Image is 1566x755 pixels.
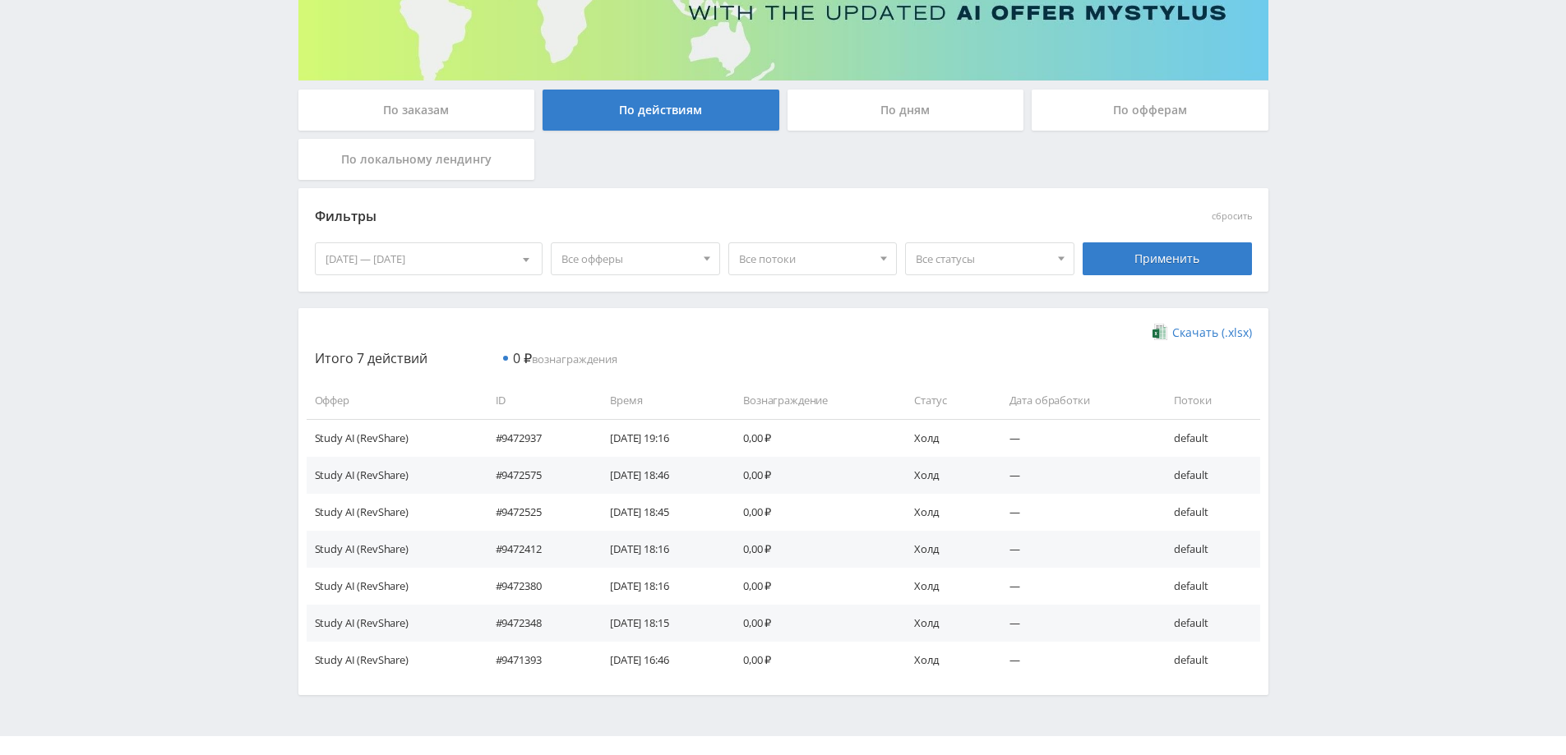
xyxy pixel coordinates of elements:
td: — [993,419,1158,456]
td: Холд [898,605,992,642]
td: Study AI (RevShare) [307,605,479,642]
td: — [993,531,1158,568]
td: Холд [898,419,992,456]
td: [DATE] 18:46 [594,457,727,494]
div: По дням [788,90,1024,131]
td: default [1157,531,1259,568]
td: Study AI (RevShare) [307,494,479,531]
td: Холд [898,642,992,679]
span: Все статусы [916,243,1049,274]
td: 0,00 ₽ [727,531,898,568]
td: — [993,605,1158,642]
td: #9472348 [479,605,594,642]
td: [DATE] 18:16 [594,568,727,605]
div: По действиям [543,90,779,131]
td: default [1157,419,1259,456]
td: Study AI (RevShare) [307,419,479,456]
span: Скачать (.xlsx) [1172,326,1252,339]
td: [DATE] 18:16 [594,531,727,568]
td: #9471393 [479,642,594,679]
td: Холд [898,531,992,568]
a: Скачать (.xlsx) [1153,325,1251,341]
td: Дата обработки [993,382,1158,419]
td: 0,00 ₽ [727,419,898,456]
td: default [1157,605,1259,642]
td: Оффер [307,382,479,419]
td: [DATE] 18:45 [594,494,727,531]
td: Время [594,382,727,419]
button: сбросить [1212,211,1252,222]
td: Вознаграждение [727,382,898,419]
td: default [1157,568,1259,605]
td: 0,00 ₽ [727,642,898,679]
td: default [1157,457,1259,494]
td: Холд [898,568,992,605]
td: Холд [898,494,992,531]
td: #9472380 [479,568,594,605]
td: Статус [898,382,992,419]
img: xlsx [1153,324,1166,340]
td: Study AI (RevShare) [307,568,479,605]
div: По заказам [298,90,535,131]
td: [DATE] 18:15 [594,605,727,642]
td: — [993,457,1158,494]
div: [DATE] — [DATE] [316,243,543,274]
td: default [1157,494,1259,531]
td: [DATE] 16:46 [594,642,727,679]
td: — [993,494,1158,531]
td: 0,00 ₽ [727,457,898,494]
td: #9472525 [479,494,594,531]
td: Холд [898,457,992,494]
div: Применить [1083,242,1252,275]
td: #9472575 [479,457,594,494]
td: 0,00 ₽ [727,605,898,642]
td: 0,00 ₽ [727,494,898,531]
td: #9472412 [479,531,594,568]
td: [DATE] 19:16 [594,419,727,456]
td: — [993,642,1158,679]
td: #9472937 [479,419,594,456]
td: Потоки [1157,382,1259,419]
td: Study AI (RevShare) [307,531,479,568]
td: 0,00 ₽ [727,568,898,605]
td: Study AI (RevShare) [307,457,479,494]
div: По офферам [1032,90,1268,131]
div: По локальному лендингу [298,139,535,180]
span: Итого 7 действий [315,349,427,367]
td: — [993,568,1158,605]
td: default [1157,642,1259,679]
span: вознаграждения [513,352,617,366]
td: Study AI (RevShare) [307,642,479,679]
span: Все потоки [739,243,872,274]
span: Все офферы [561,243,695,274]
span: 0 ₽ [513,349,532,367]
td: ID [479,382,594,419]
div: Фильтры [315,205,1016,229]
